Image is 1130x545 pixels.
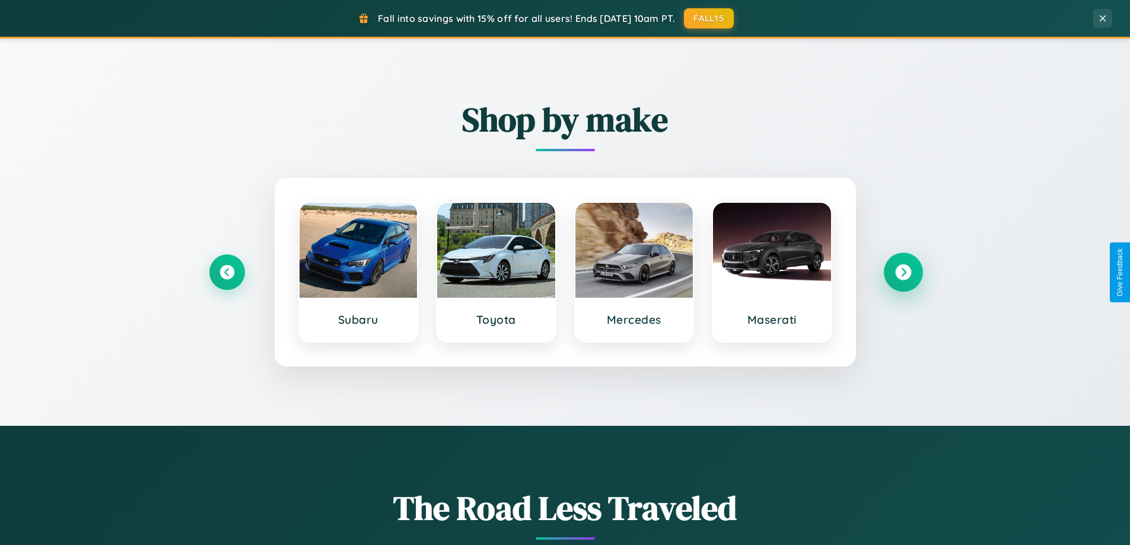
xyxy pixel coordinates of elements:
[587,313,682,327] h3: Mercedes
[311,313,406,327] h3: Subaru
[449,313,543,327] h3: Toyota
[684,8,734,28] button: FALL15
[209,97,921,142] h2: Shop by make
[209,485,921,531] h1: The Road Less Traveled
[725,313,819,327] h3: Maserati
[378,12,675,24] span: Fall into savings with 15% off for all users! Ends [DATE] 10am PT.
[1116,248,1124,297] div: Give Feedback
